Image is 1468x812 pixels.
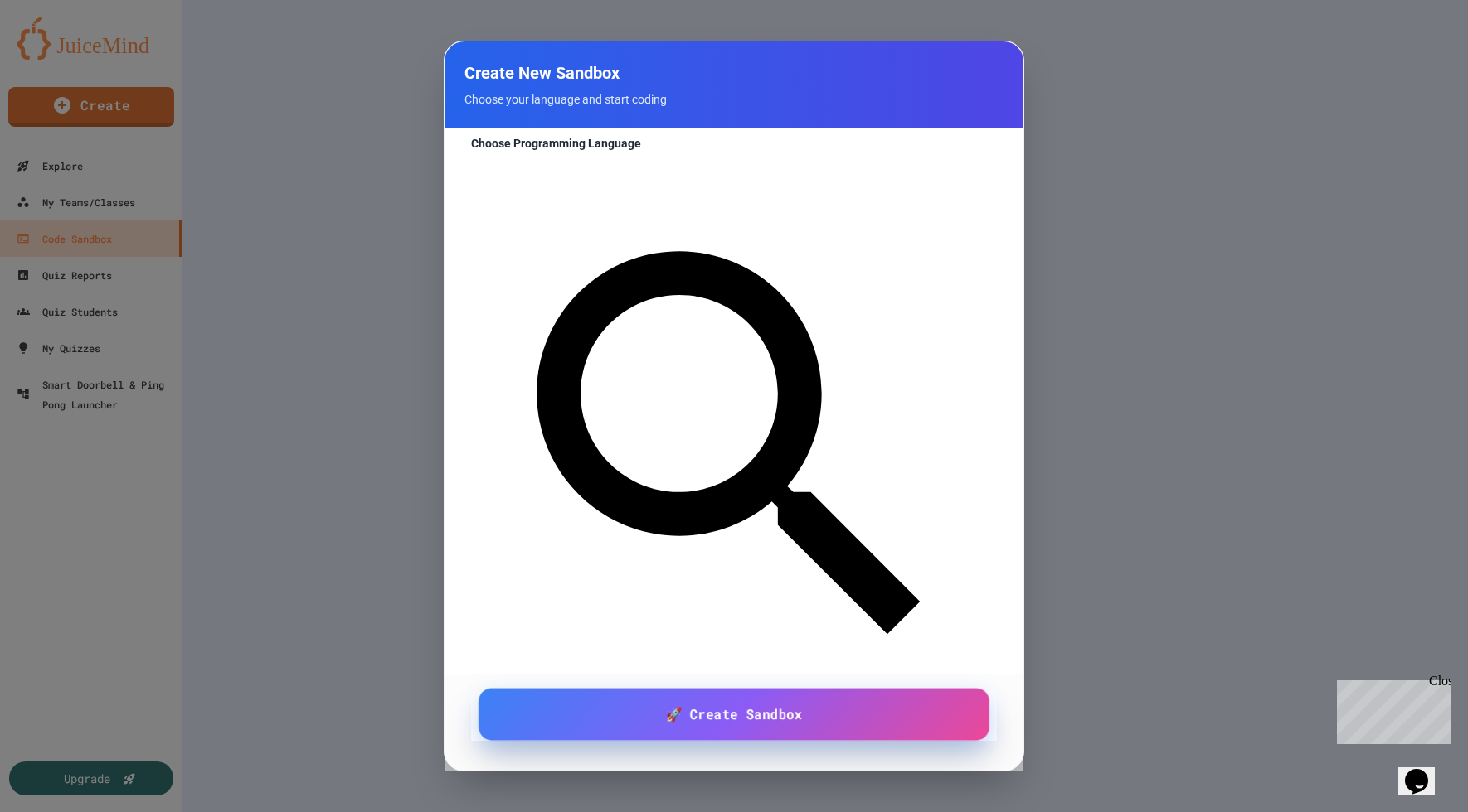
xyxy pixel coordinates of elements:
div: Chat with us now!Close [7,7,114,105]
iframe: chat widget [1398,746,1451,795]
iframe: chat widget [1330,674,1451,744]
label: Choose Programming Language [471,135,997,152]
p: Choose your language and start coding [464,91,1004,108]
h2: Create New Sandbox [464,61,1004,85]
span: 🚀 Create Sandbox [665,703,802,724]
